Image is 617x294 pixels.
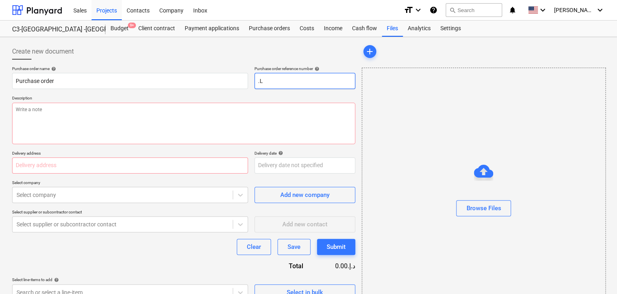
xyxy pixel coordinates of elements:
[12,209,248,216] p: Select supplier or subcontractor contact
[52,277,59,282] span: help
[12,157,248,174] input: Delivery address
[313,66,319,71] span: help
[382,21,403,37] a: Files
[327,242,346,252] div: Submit
[449,7,456,13] span: search
[106,21,133,37] a: Budget9+
[277,151,283,155] span: help
[317,239,355,255] button: Submit
[128,23,136,28] span: 9+
[413,5,423,15] i: keyboard_arrow_down
[509,5,517,15] i: notifications
[50,66,56,71] span: help
[247,242,261,252] div: Clear
[106,21,133,37] div: Budget
[133,21,180,37] a: Client contract
[466,203,501,213] div: Browse Files
[254,66,355,71] div: Purchase order reference number
[12,151,248,157] p: Delivery address
[319,21,347,37] a: Income
[244,21,295,37] a: Purchase orders
[180,21,244,37] a: Payment applications
[288,242,300,252] div: Save
[277,239,311,255] button: Save
[12,66,248,71] div: Purchase order name
[404,5,413,15] i: format_size
[254,151,355,156] div: Delivery date
[254,187,355,203] button: Add new company
[254,157,355,174] input: Delivery date not specified
[577,255,617,294] iframe: Chat Widget
[365,47,375,56] span: add
[12,73,248,89] input: Document name
[295,21,319,37] a: Costs
[12,95,355,102] p: Description
[12,277,248,282] div: Select line-items to add
[595,5,605,15] i: keyboard_arrow_down
[12,180,248,187] p: Select company
[280,190,329,200] div: Add new company
[254,73,355,89] input: Order number
[554,7,594,13] span: [PERSON_NAME]
[403,21,436,37] a: Analytics
[12,47,74,56] span: Create new document
[456,200,511,216] button: Browse Files
[237,239,271,255] button: Clear
[446,3,502,17] button: Search
[436,21,466,37] a: Settings
[429,5,438,15] i: Knowledge base
[538,5,548,15] i: keyboard_arrow_down
[347,21,382,37] a: Cash flow
[250,261,316,271] div: Total
[316,261,355,271] div: 0.00د.إ.‏
[12,25,96,34] div: C3-[GEOGRAPHIC_DATA] -[GEOGRAPHIC_DATA]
